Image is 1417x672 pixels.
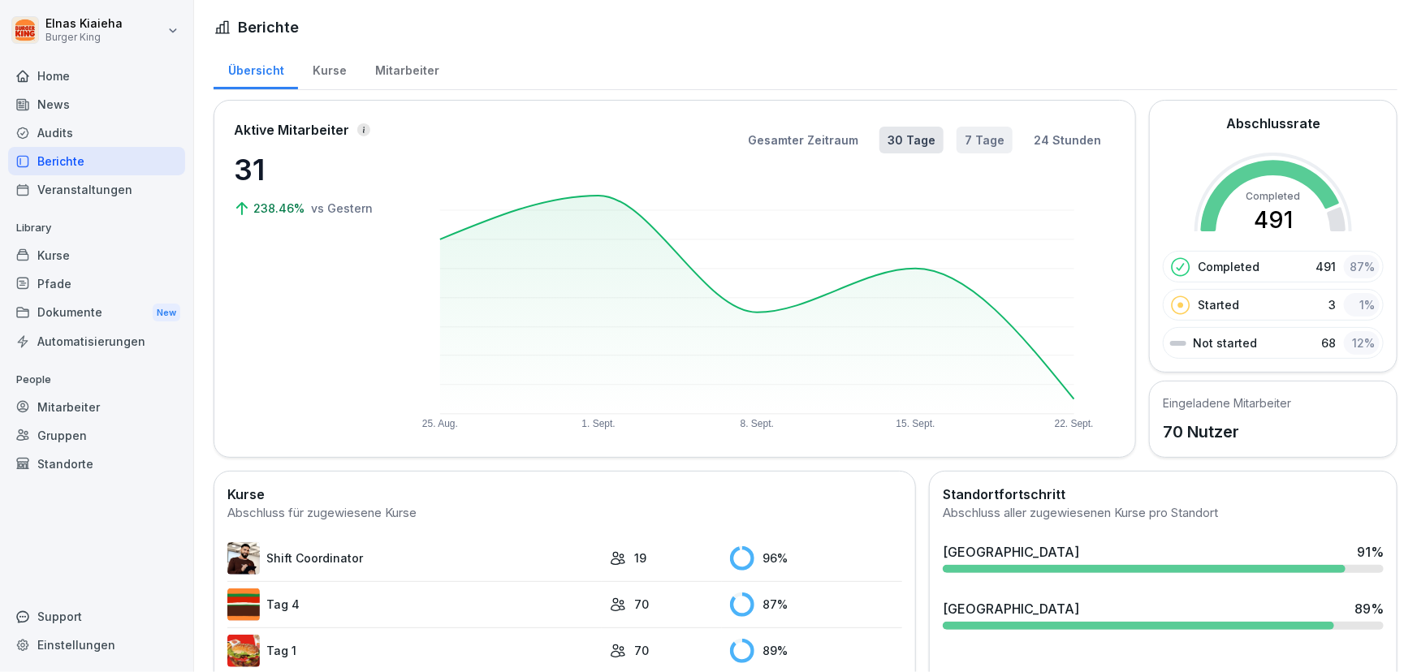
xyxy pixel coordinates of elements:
img: kxzo5hlrfunza98hyv09v55a.png [227,635,260,667]
p: 491 [1315,258,1336,275]
p: 68 [1321,334,1336,351]
h1: Berichte [238,16,299,38]
button: 30 Tage [879,127,944,153]
p: 31 [234,148,396,192]
div: Support [8,602,185,631]
div: Dokumente [8,298,185,328]
h5: Eingeladene Mitarbeiter [1163,394,1291,411]
a: Mitarbeiter [361,48,453,89]
a: Veranstaltungen [8,175,185,204]
a: Automatisierungen [8,327,185,355]
img: a35kjdk9hf9utqmhbz0ibbvi.png [227,588,260,621]
a: [GEOGRAPHIC_DATA]89% [936,592,1390,636]
p: Elnas Kiaieha [45,17,123,31]
div: 12 % [1344,331,1380,355]
text: 22. Sept. [1055,418,1094,429]
div: 89 % [1354,599,1384,618]
a: Tag 4 [227,588,602,621]
text: 8. Sept. [741,418,774,429]
div: 91 % [1357,542,1384,562]
div: 87 % [1344,255,1380,278]
button: 24 Stunden [1026,127,1109,153]
a: Kurse [298,48,361,89]
div: 1 % [1344,293,1380,317]
a: Übersicht [214,48,298,89]
a: Gruppen [8,421,185,450]
button: Gesamter Zeitraum [740,127,866,153]
div: 89 % [730,639,902,663]
p: 3 [1328,296,1336,313]
p: Completed [1198,258,1259,275]
p: 70 Nutzer [1163,420,1291,444]
a: Audits [8,118,185,147]
img: q4kvd0p412g56irxfxn6tm8s.png [227,542,260,575]
div: [GEOGRAPHIC_DATA] [943,599,1079,618]
div: [GEOGRAPHIC_DATA] [943,542,1079,562]
a: Berichte [8,147,185,175]
p: Burger King [45,32,123,43]
a: Standorte [8,450,185,478]
div: 87 % [730,592,902,617]
p: Library [8,215,185,241]
h2: Standortfortschritt [943,485,1384,504]
a: Kurse [8,241,185,269]
a: DokumenteNew [8,298,185,328]
h2: Kurse [227,485,902,504]
p: People [8,367,185,393]
a: Home [8,62,185,90]
text: 1. Sept. [582,418,616,429]
div: Abschluss aller zugewiesenen Kurse pro Standort [943,504,1384,523]
p: 19 [634,549,646,566]
a: Tag 1 [227,635,602,667]
h2: Abschlussrate [1226,114,1320,133]
a: Shift Coordinator [227,542,602,575]
text: 15. Sept. [896,418,935,429]
p: 238.46% [253,200,308,217]
p: Aktive Mitarbeiter [234,120,349,140]
p: Not started [1193,334,1257,351]
button: 7 Tage [957,127,1013,153]
p: 70 [634,596,649,613]
a: Einstellungen [8,631,185,659]
div: 96 % [730,546,902,571]
p: 70 [634,642,649,659]
a: Pfade [8,269,185,298]
p: Started [1198,296,1239,313]
p: vs Gestern [311,200,373,217]
a: [GEOGRAPHIC_DATA]91% [936,536,1390,579]
a: Mitarbeiter [8,393,185,421]
div: New [153,304,180,322]
a: News [8,90,185,118]
div: Abschluss für zugewiesene Kurse [227,504,902,523]
text: 25. Aug. [422,418,458,429]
